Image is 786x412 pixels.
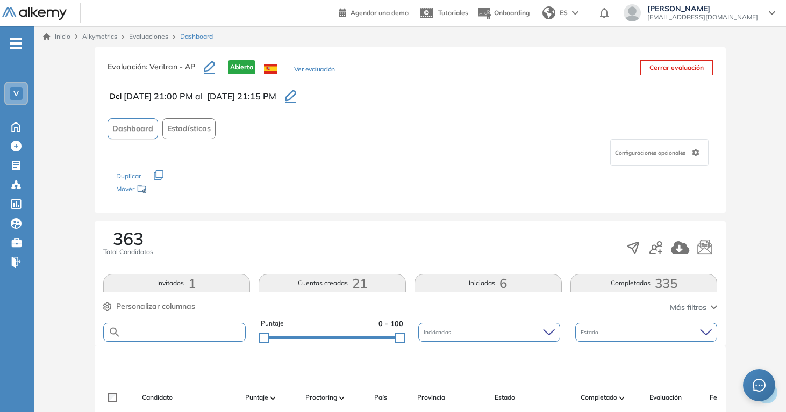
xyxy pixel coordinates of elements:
[647,13,758,21] span: [EMAIL_ADDRESS][DOMAIN_NAME]
[270,396,276,400] img: [missing "en.ARROW_ALT" translation]
[261,319,284,329] span: Puntaje
[142,393,173,402] span: Candidato
[572,11,578,15] img: arrow
[710,393,746,402] span: Fecha límite
[305,393,337,402] span: Proctoring
[116,180,224,200] div: Mover
[228,60,255,74] span: Abierta
[615,149,688,157] span: Configuraciones opcionales
[494,9,530,17] span: Onboarding
[112,123,153,134] span: Dashboard
[415,274,562,292] button: Iniciadas6
[10,42,22,45] i: -
[351,9,409,17] span: Agendar una demo
[649,393,682,402] span: Evaluación
[670,302,706,313] span: Más filtros
[245,393,268,402] span: Puntaje
[424,328,453,336] span: Incidencias
[581,393,617,402] span: Completado
[116,301,195,312] span: Personalizar columnas
[180,32,213,41] span: Dashboard
[418,323,560,342] div: Incidencias
[108,326,121,339] img: SEARCH_ALT
[417,393,445,402] span: Provincia
[374,393,387,402] span: País
[753,379,766,392] span: message
[647,4,758,13] span: [PERSON_NAME]
[207,90,276,103] span: [DATE] 21:15 PM
[378,319,403,329] span: 0 - 100
[167,123,211,134] span: Estadísticas
[162,118,216,139] button: Estadísticas
[294,64,335,76] button: Ver evaluación
[581,328,601,336] span: Estado
[108,118,158,139] button: Dashboard
[477,2,530,25] button: Onboarding
[195,90,203,103] span: al
[110,91,122,102] span: Del
[116,172,141,180] span: Duplicar
[640,60,713,75] button: Cerrar evaluación
[438,9,468,17] span: Tutoriales
[103,247,153,257] span: Total Candidatos
[542,6,555,19] img: world
[82,32,117,40] span: Alkymetrics
[146,62,195,71] span: : Veritran - AP
[339,5,409,18] a: Agendar una demo
[570,274,718,292] button: Completadas335
[103,274,251,292] button: Invitados1
[495,393,515,402] span: Estado
[575,323,717,342] div: Estado
[124,90,193,103] span: [DATE] 21:00 PM
[13,89,19,98] span: V
[103,301,195,312] button: Personalizar columnas
[619,396,625,400] img: [missing "en.ARROW_ALT" translation]
[610,139,709,166] div: Configuraciones opcionales
[113,230,144,247] span: 363
[264,64,277,74] img: ESP
[339,396,345,400] img: [missing "en.ARROW_ALT" translation]
[259,274,406,292] button: Cuentas creadas21
[129,32,168,40] a: Evaluaciones
[43,32,70,41] a: Inicio
[108,60,204,83] h3: Evaluación
[670,302,717,313] button: Más filtros
[2,7,67,20] img: Logo
[560,8,568,18] span: ES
